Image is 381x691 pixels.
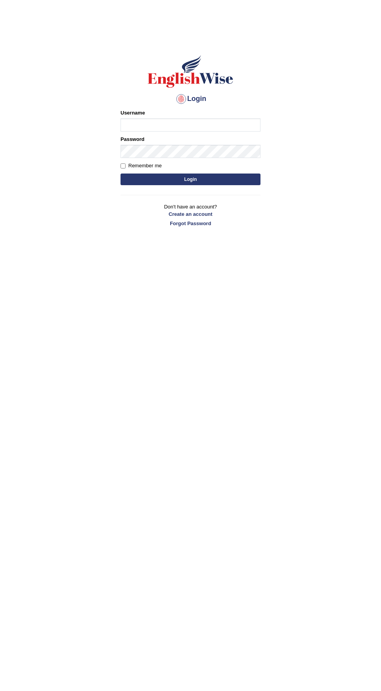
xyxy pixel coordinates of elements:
[121,220,260,227] a: Forgot Password
[121,163,126,168] input: Remember me
[121,174,260,185] button: Login
[121,203,260,227] p: Don't have an account?
[121,93,260,105] h4: Login
[121,210,260,218] a: Create an account
[146,54,235,89] img: Logo of English Wise sign in for intelligent practice with AI
[121,162,162,170] label: Remember me
[121,109,145,116] label: Username
[121,135,144,143] label: Password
